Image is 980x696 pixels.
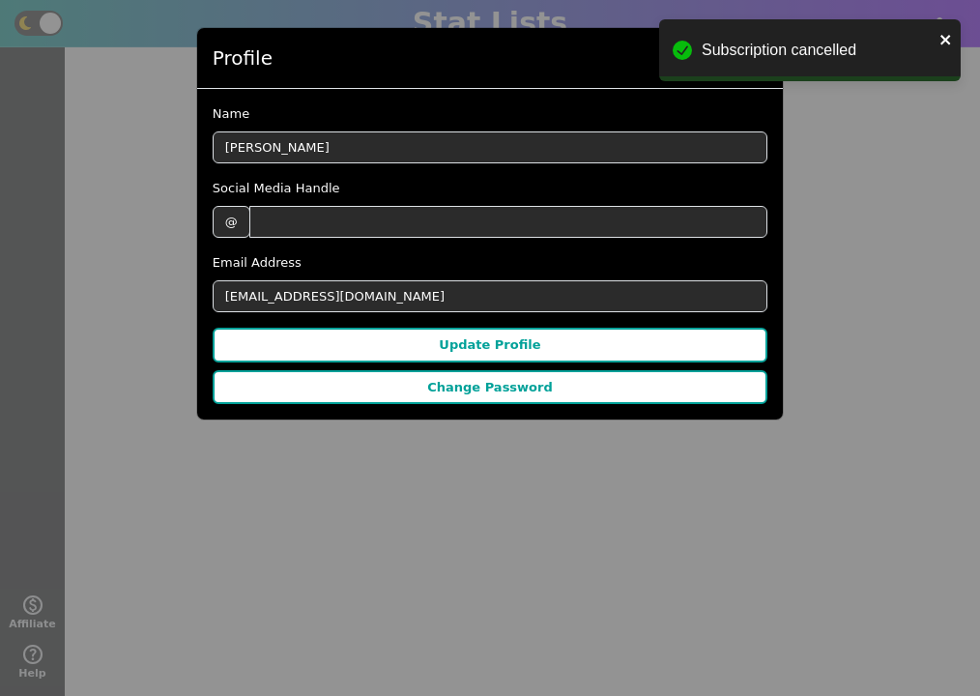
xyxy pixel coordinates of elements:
[213,43,273,72] h5: Profile
[702,39,934,62] div: Subscription cancelled
[939,27,953,50] button: close
[213,370,767,405] button: Change Password
[213,179,340,198] label: Social Media Handle
[213,253,302,273] label: Email Address
[213,206,250,239] div: @
[213,104,249,124] label: Name
[213,328,767,362] button: Update Profile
